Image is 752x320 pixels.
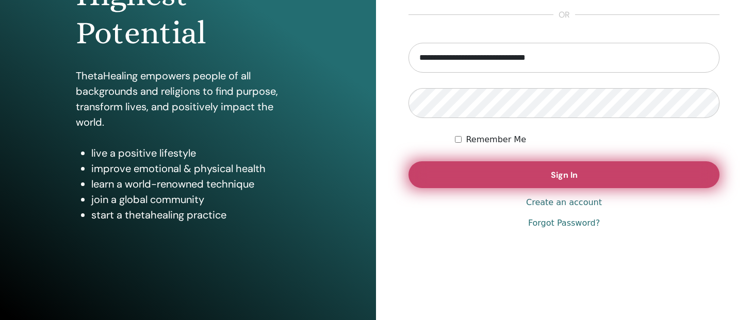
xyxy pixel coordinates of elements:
li: improve emotional & physical health [91,161,301,176]
div: Keep me authenticated indefinitely or until I manually logout [455,133,720,146]
a: Create an account [526,196,602,209]
li: learn a world-renowned technique [91,176,301,192]
span: or [553,9,575,21]
li: join a global community [91,192,301,207]
p: ThetaHealing empowers people of all backgrounds and religions to find purpose, transform lives, a... [76,68,301,130]
li: live a positive lifestyle [91,145,301,161]
a: Forgot Password? [528,217,600,229]
span: Sign In [551,170,578,180]
label: Remember Me [466,133,526,146]
li: start a thetahealing practice [91,207,301,223]
button: Sign In [408,161,720,188]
